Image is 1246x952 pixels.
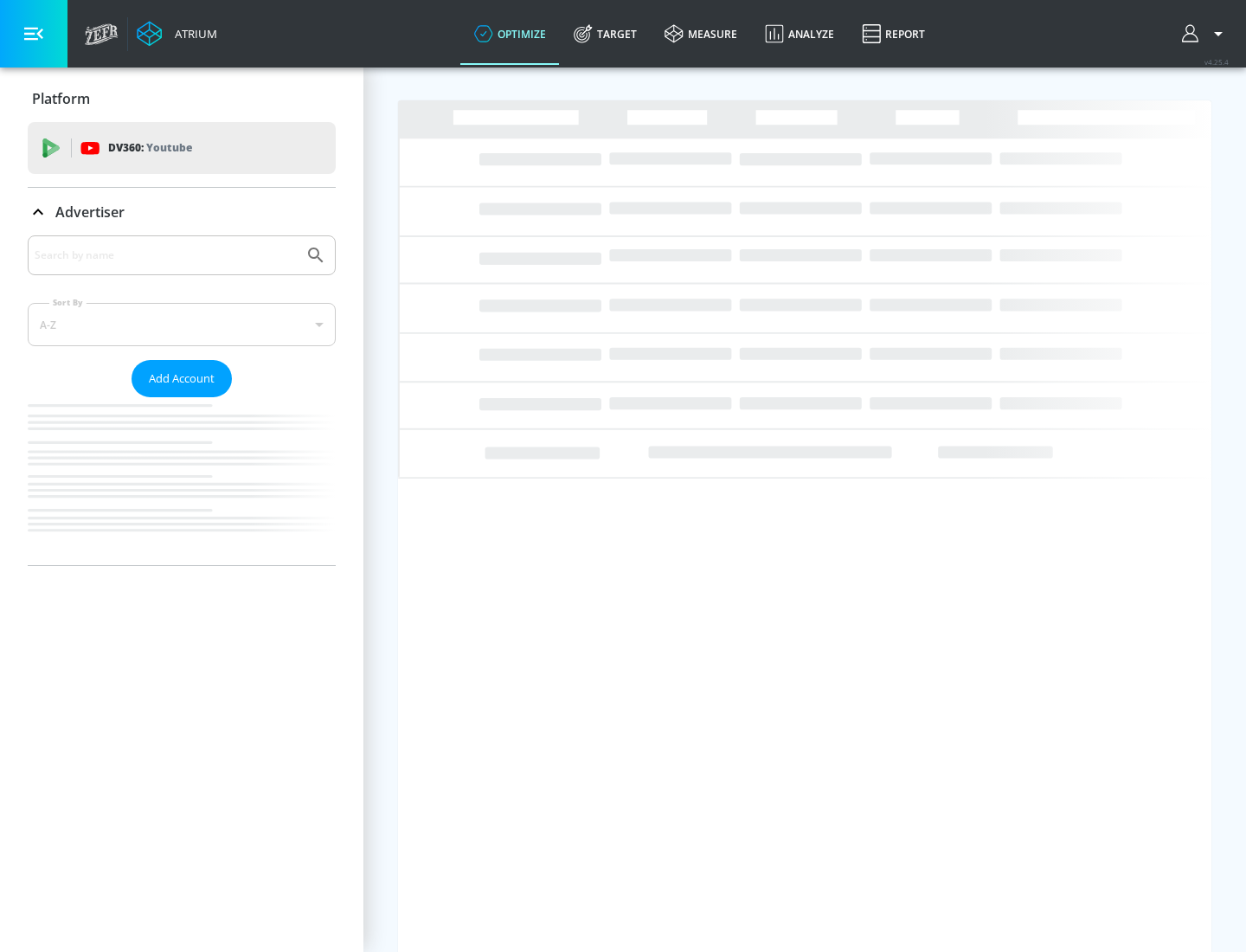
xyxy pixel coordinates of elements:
[28,122,336,174] div: DV360: Youtube
[28,397,336,565] nav: list of Advertiser
[848,3,939,65] a: Report
[137,21,217,47] a: Atrium
[560,3,651,65] a: Target
[651,3,751,65] a: measure
[28,188,336,236] div: Advertiser
[55,203,125,222] p: Advertiser
[146,138,192,157] p: Youtube
[28,74,336,123] div: Platform
[460,3,560,65] a: optimize
[28,303,336,346] div: A-Z
[751,3,848,65] a: Analyze
[35,244,297,267] input: Search by name
[28,235,336,565] div: Advertiser
[49,297,87,308] label: Sort By
[168,26,217,42] div: Atrium
[1204,57,1229,67] span: v 4.25.4
[132,360,232,397] button: Add Account
[149,369,215,389] span: Add Account
[108,138,192,158] p: DV360:
[32,89,90,108] p: Platform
